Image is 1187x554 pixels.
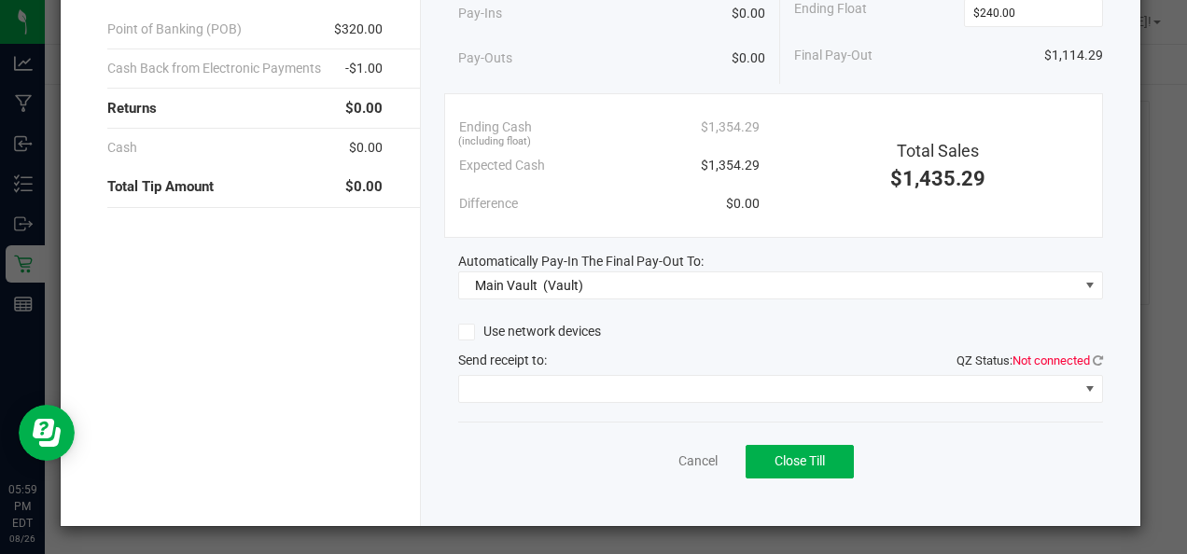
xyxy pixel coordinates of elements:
span: Not connected [1012,353,1090,367]
span: (Vault) [543,278,583,293]
span: Total Tip Amount [107,176,214,198]
label: Use network devices [458,322,601,341]
span: $1,435.29 [890,167,985,190]
span: $0.00 [732,48,765,68]
span: Total Sales [897,141,979,160]
button: Close Till [746,445,854,478]
span: $320.00 [334,20,383,39]
span: QZ Status: [957,353,1103,367]
span: Difference [459,194,518,214]
span: Expected Cash [459,156,545,175]
span: Close Till [775,453,825,468]
span: $0.00 [345,98,383,119]
span: Cash Back from Electronic Payments [107,59,321,78]
span: (including float) [458,134,531,150]
iframe: Resource center [19,405,75,461]
span: $1,354.29 [701,156,760,175]
span: Main Vault [475,278,538,293]
span: $0.00 [345,176,383,198]
span: Point of Banking (POB) [107,20,242,39]
span: Final Pay-Out [794,46,873,65]
span: Pay-Outs [458,48,512,68]
span: Pay-Ins [458,4,502,23]
span: Cash [107,138,137,158]
span: Send receipt to: [458,353,547,367]
span: Automatically Pay-In The Final Pay-Out To: [458,254,704,269]
span: -$1.00 [345,59,383,78]
a: Cancel [678,451,718,471]
div: Returns [107,89,382,129]
span: $0.00 [726,194,760,214]
span: $0.00 [349,138,383,158]
span: $0.00 [732,4,765,23]
span: $1,354.29 [701,118,760,137]
span: Ending Cash [459,118,532,137]
span: $1,114.29 [1044,46,1103,65]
